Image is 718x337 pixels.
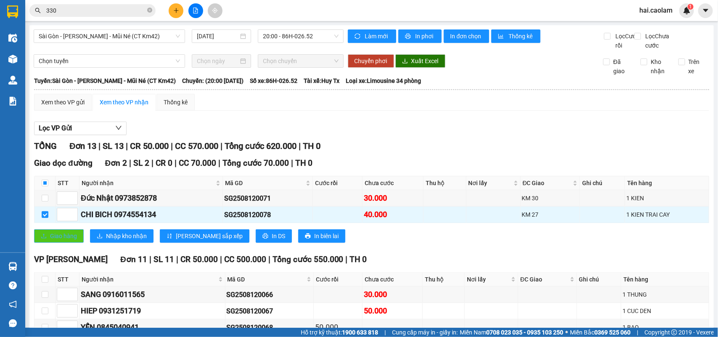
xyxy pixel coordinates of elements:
span: [PERSON_NAME] sắp xếp [176,231,243,241]
strong: 1900 633 818 [342,329,378,336]
span: In phơi [416,32,435,41]
b: Tuyến: Sài Gòn - [PERSON_NAME] - Mũi Né (CT Km42) [34,77,176,84]
span: Miền Bắc [570,328,631,337]
div: SANG 0916011565 [81,289,224,300]
button: Lọc VP Gửi [34,122,127,135]
span: SL 2 [133,158,149,168]
span: Giao hàng [50,231,77,241]
span: close-circle [147,7,152,15]
span: In DS [272,231,285,241]
span: sort-ascending [167,233,172,240]
span: VP [PERSON_NAME] [34,255,108,264]
span: | [220,141,223,151]
span: Đơn 2 [105,158,127,168]
strong: 0369 525 060 [594,329,631,336]
strong: 0708 023 035 - 0935 103 250 [486,329,563,336]
span: download [402,58,408,65]
span: Lọc Chưa cước [642,32,680,50]
button: uploadGiao hàng [34,229,84,243]
span: Mã GD [225,178,304,188]
span: | [299,141,301,151]
input: 12/08/2025 [197,32,238,41]
span: Số xe: 86H-026.52 [250,76,297,85]
div: HIEP 0931251719 [81,305,224,317]
span: Giao dọc đường [34,158,93,168]
span: printer [405,33,412,40]
div: YẾN 0845040941 [81,321,224,333]
th: Ghi chú [580,176,625,190]
span: search [35,8,41,13]
div: SG2508120071 [224,193,311,204]
button: printerIn biên lai [298,229,345,243]
div: 40.000 [364,209,422,220]
span: download [97,233,103,240]
button: sort-ascending[PERSON_NAME] sắp xếp [160,229,249,243]
span: TỔNG [34,141,57,151]
th: Chưa cước [363,273,423,287]
span: Nơi lấy [469,178,512,188]
span: | [637,328,638,337]
span: Mã GD [228,275,305,284]
span: CC 570.000 [175,141,218,151]
div: 1 KIEN TRAI CAY [626,210,707,219]
td: SG2508120078 [223,207,313,223]
td: SG2508120067 [225,303,314,319]
span: Loại xe: Limousine 34 phòng [346,76,421,85]
th: Chưa cước [363,176,424,190]
span: 1 [689,4,692,10]
span: | [149,255,151,264]
th: Thu hộ [424,176,466,190]
li: (c) 2017 [71,40,116,50]
div: 50.000 [364,305,421,317]
span: CR 0 [156,158,172,168]
img: warehouse-icon [8,76,17,85]
div: KM 30 [522,194,579,203]
div: Xem theo VP gửi [41,98,85,107]
span: Trên xe [685,57,710,76]
span: Kho nhận [647,57,672,76]
img: logo.jpg [91,11,111,31]
span: aim [212,8,218,13]
button: In đơn chọn [444,29,490,43]
span: Tổng cước 550.000 [273,255,344,264]
button: plus [169,3,183,18]
td: SG2508120068 [225,319,314,336]
span: Chọn chuyến [263,55,338,67]
span: TH 0 [350,255,367,264]
div: 50.000 [315,321,361,333]
th: Cước rồi [313,176,363,190]
span: | [176,255,178,264]
span: message [9,319,17,327]
th: Tên hàng [621,273,709,287]
th: Ghi chú [577,273,621,287]
button: printerIn phơi [398,29,442,43]
span: Sài Gòn - Phan Thiết - Mũi Né (CT Km42) [39,30,180,42]
span: notification [9,300,17,308]
span: SL 13 [103,141,124,151]
div: SG2508120067 [227,306,313,316]
span: | [175,158,177,168]
span: copyright [671,329,677,335]
span: Cung cấp máy in - giấy in: [392,328,458,337]
span: Miền Nam [460,328,563,337]
span: | [98,141,101,151]
span: | [384,328,386,337]
span: Làm mới [365,32,389,41]
span: Nơi lấy [467,275,509,284]
div: 30.000 [364,289,421,300]
b: [PERSON_NAME] [11,54,48,94]
span: sync [355,33,362,40]
span: bar-chart [498,33,505,40]
img: solution-icon [8,97,17,106]
img: warehouse-icon [8,262,17,271]
span: TH 0 [303,141,321,151]
button: downloadNhập kho nhận [90,229,154,243]
span: CR 50.000 [130,141,169,151]
td: SG2508120066 [225,287,314,303]
div: Thống kê [164,98,188,107]
div: 1 CUC DEN [623,306,707,316]
span: TH 0 [295,158,313,168]
span: Tổng cước 70.000 [223,158,289,168]
span: | [346,255,348,264]
span: In biên lai [314,231,339,241]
